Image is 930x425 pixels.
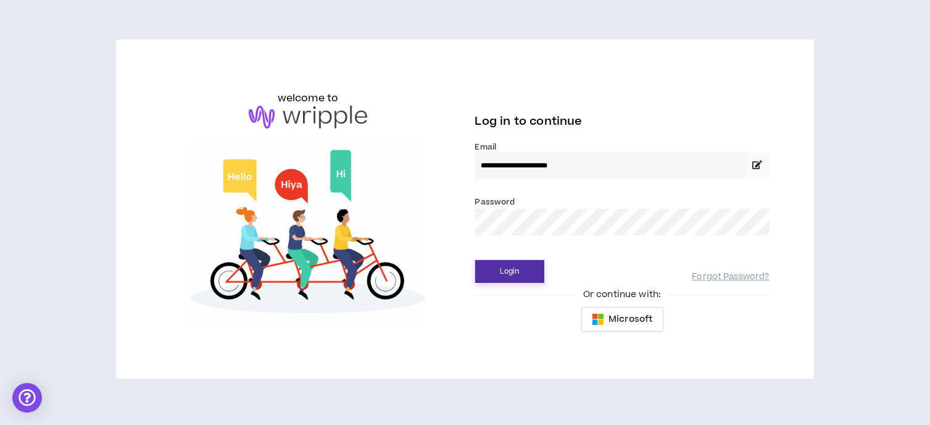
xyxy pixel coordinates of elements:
[475,114,583,129] span: Log in to continue
[475,141,770,153] label: Email
[692,271,769,283] a: Forgot Password?
[278,91,339,106] h6: welcome to
[160,141,455,327] img: Welcome to Wripple
[609,313,653,326] span: Microsoft
[475,260,544,283] button: Login
[581,307,663,332] button: Microsoft
[249,106,367,129] img: logo-brand.png
[475,196,515,208] label: Password
[12,383,42,413] div: Open Intercom Messenger
[575,288,670,301] span: Or continue with:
